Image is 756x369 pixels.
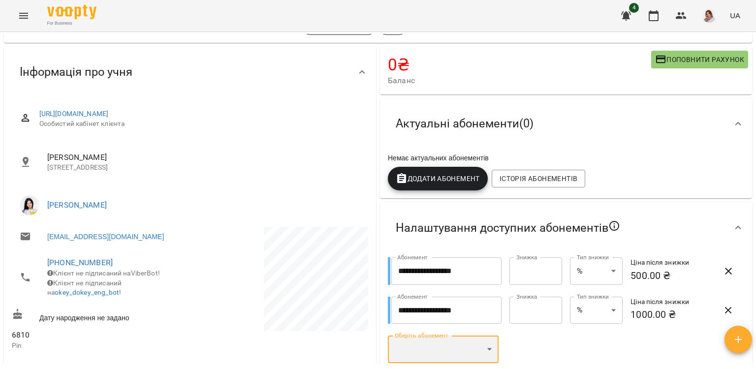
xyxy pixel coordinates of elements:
a: [PERSON_NAME] [47,200,107,210]
h6: Ціна після знижки [630,297,714,307]
div: % [570,257,623,285]
div: Дату народження не задано [10,307,190,325]
span: Інформація про учня [20,64,132,80]
span: 4 [629,3,639,13]
span: Баланс [388,75,651,87]
h4: 0 ₴ [388,55,651,75]
span: For Business [47,20,96,27]
span: 6810 [12,329,188,341]
div: ​ [388,336,499,363]
a: [PHONE_NUMBER] [47,258,113,267]
img: d332a1c3318355be326c790ed3ba89f4.jpg [702,9,716,23]
p: [STREET_ADDRESS] [47,163,360,173]
div: Актуальні абонементи(0) [380,98,752,149]
svg: Якщо не обрано жодного, клієнт зможе побачити всі публічні абонементи [608,220,620,232]
span: Особистий кабінет клієнта [39,119,360,129]
button: UA [726,6,744,25]
a: [EMAIL_ADDRESS][DOMAIN_NAME] [47,232,164,242]
span: UA [730,10,740,21]
span: [PERSON_NAME] [47,152,360,163]
a: okey_dokey_eng_bot [55,288,119,296]
h6: 1000.00 ₴ [630,307,714,322]
img: Новицька Ольга Ігорівна [20,195,39,215]
span: Налаштування доступних абонементів [396,220,620,236]
span: Клієнт не підписаний на ViberBot! [47,269,160,277]
a: [URL][DOMAIN_NAME] [39,110,109,118]
button: Поповнити рахунок [651,51,748,68]
h6: Ціна після знижки [630,257,714,268]
div: Налаштування доступних абонементів [380,202,752,253]
button: Додати Абонемент [388,167,488,190]
span: Додати Абонемент [396,173,480,184]
div: Інформація про учня [4,47,376,97]
button: Menu [12,4,35,28]
p: Pin [12,341,188,351]
span: Клієнт не підписаний на ! [47,279,122,297]
span: Актуальні абонементи ( 0 ) [396,116,534,131]
h6: 500.00 ₴ [630,268,714,283]
div: Немає актуальних абонементів [386,151,746,165]
span: Поповнити рахунок [655,54,744,65]
button: Історія абонементів [492,170,585,187]
img: Voopty Logo [47,5,96,19]
span: Історія абонементів [500,173,577,184]
div: % [570,297,623,324]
